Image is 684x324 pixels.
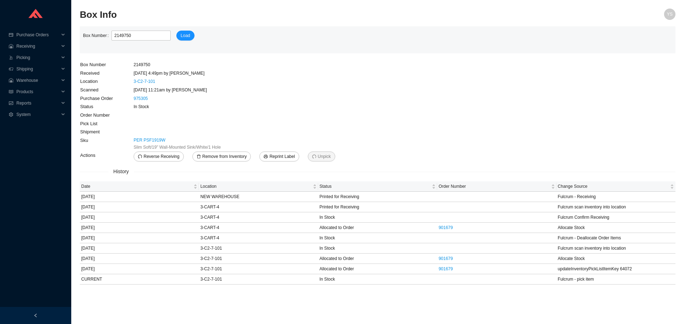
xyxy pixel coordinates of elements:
[197,154,201,159] span: delete
[556,192,675,202] td: Fulcrum - Receiving
[439,225,453,230] a: 901679
[199,274,318,285] td: 3-C2-7-101
[318,223,437,233] td: Allocated to Order
[108,168,134,176] span: History
[16,41,59,52] span: Receiving
[320,183,430,190] span: Status
[176,31,195,41] button: Load
[80,60,133,69] td: Box Number
[134,137,165,144] a: PER PSF1919W
[318,212,437,223] td: In Stock
[318,274,437,285] td: In Stock
[133,60,344,69] td: 2149750
[80,9,527,21] h2: Box Info
[133,86,344,94] td: [DATE] 11:21am by [PERSON_NAME]
[33,313,38,318] span: left
[199,223,318,233] td: 3-CART-4
[9,101,14,105] span: fund
[9,112,14,117] span: setting
[80,111,133,119] td: Order Number
[80,254,199,264] td: [DATE]
[318,243,437,254] td: In Stock
[80,274,199,285] td: CURRENT
[202,153,247,160] span: Remove from Inventory
[192,152,251,161] button: deleteRemove from Inventory
[80,202,199,212] td: [DATE]
[80,192,199,202] td: [DATE]
[556,274,675,285] td: Fulcrum - pick item
[199,192,318,202] td: NEW WAREHOUSE
[199,243,318,254] td: 3-C2-7-101
[556,202,675,212] td: Fulcrum scan inventory into location
[199,254,318,264] td: 3-C2-7-101
[83,31,112,41] label: Box Number
[9,33,14,37] span: credit-card
[80,128,133,136] td: Shipment
[318,254,437,264] td: Allocated to Order
[199,212,318,223] td: 3-CART-4
[80,223,199,233] td: [DATE]
[556,181,675,192] th: Change Source sortable
[134,96,148,101] a: 975305
[556,212,675,223] td: Fulcrum Confirm Receiving
[556,254,675,264] td: Allocate Stock
[16,109,59,120] span: System
[133,102,344,111] td: In Stock
[80,94,133,103] td: Purchase Order
[80,119,133,128] td: Pick List
[80,243,199,254] td: [DATE]
[80,212,199,223] td: [DATE]
[80,86,133,94] td: Scanned
[437,181,556,192] th: Order Number sortable
[138,154,142,159] span: undo
[439,183,549,190] span: Order Number
[259,152,299,161] button: printerReprint Label
[308,152,335,161] button: undoUnpick
[556,264,675,274] td: updateInventoryPickListItemKey 64072
[80,233,199,243] td: [DATE]
[16,86,59,97] span: Products
[556,233,675,243] td: Fulcrum - Deallocate Order Items
[81,183,192,190] span: Date
[439,266,453,271] a: 901679
[80,102,133,111] td: Status
[16,97,59,109] span: Reports
[16,52,59,63] span: Picking
[200,183,311,190] span: Location
[80,136,133,151] td: Sku
[80,151,133,162] td: Actions
[556,223,675,233] td: Allocate Stock
[558,183,669,190] span: Change Source
[80,77,133,86] td: Location
[16,29,59,41] span: Purchase Orders
[181,32,190,39] span: Load
[144,153,180,160] span: Reverse Receiving
[199,233,318,243] td: 3-CART-4
[199,264,318,274] td: 3-C2-7-101
[16,63,59,75] span: Shipping
[318,192,437,202] td: Printed for Receiving
[80,69,133,78] td: Received
[318,233,437,243] td: In Stock
[667,9,673,20] span: YS
[9,90,14,94] span: read
[318,202,437,212] td: Printed for Receiving
[318,264,437,274] td: Allocated to Order
[318,181,437,192] th: Status sortable
[199,181,318,192] th: Location sortable
[134,79,155,84] a: 3-C2-7-101
[80,181,199,192] th: Date sortable
[439,256,453,261] a: 901679
[134,144,221,151] span: Slim Soft/19" Wall-Mounted Sink/White/1 Hole
[80,264,199,274] td: [DATE]
[264,154,268,159] span: printer
[133,69,344,78] td: [DATE] 4:49pm by [PERSON_NAME]
[556,243,675,254] td: Fulcrum scan inventory into location
[16,75,59,86] span: Warehouse
[269,153,295,160] span: Reprint Label
[134,152,184,161] button: undoReverse Receiving
[199,202,318,212] td: 3-CART-4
